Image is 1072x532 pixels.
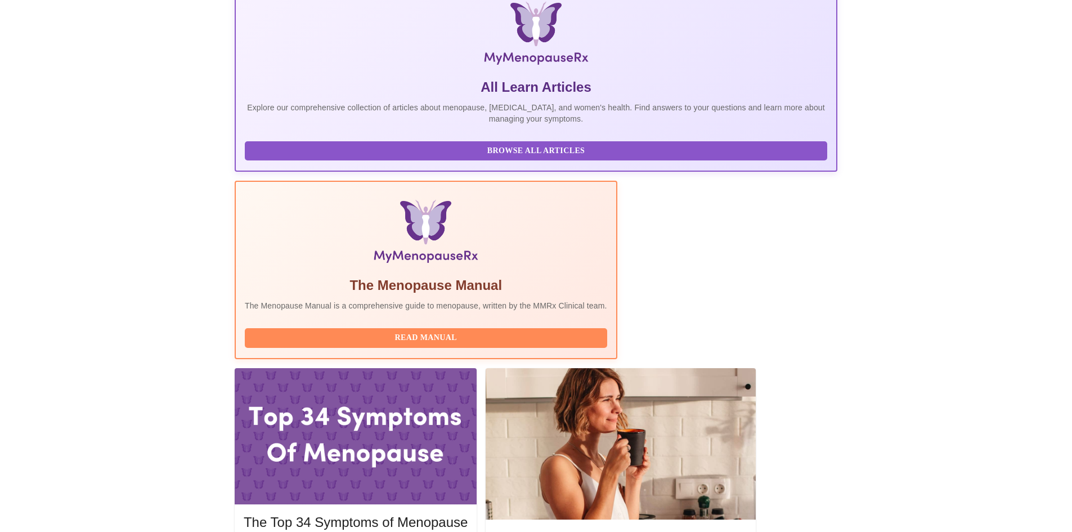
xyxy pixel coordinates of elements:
img: MyMenopauseRx Logo [335,2,737,69]
h5: All Learn Articles [245,78,827,96]
a: Read Manual [245,332,610,342]
span: Browse All Articles [256,144,816,158]
p: The Menopause Manual is a comprehensive guide to menopause, written by the MMRx Clinical team. [245,300,607,311]
h5: The Top 34 Symptoms of Menopause [244,513,468,531]
img: Menopause Manual [302,200,549,267]
button: Browse All Articles [245,141,827,161]
h5: The Menopause Manual [245,276,607,294]
p: Explore our comprehensive collection of articles about menopause, [MEDICAL_DATA], and women's hea... [245,102,827,124]
span: Read Manual [256,331,596,345]
button: Read Manual [245,328,607,348]
a: Browse All Articles [245,145,830,155]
